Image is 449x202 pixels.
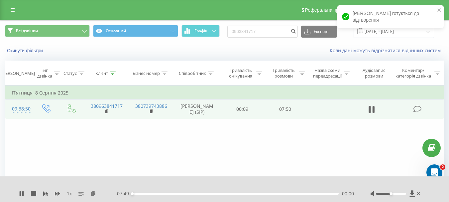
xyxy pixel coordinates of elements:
button: Експорт [301,26,337,38]
div: Тривалість розмови [270,68,297,79]
a: 380739743886 [135,103,167,109]
span: 2 [440,164,445,170]
a: 380963841717 [91,103,123,109]
td: П’ятниця, 8 Серпня 2025 [5,86,444,100]
span: 00:00 [342,190,354,197]
div: Співробітник [179,71,206,76]
div: Клієнт [95,71,108,76]
td: 07:50 [264,100,307,119]
div: Назва схеми переадресації [313,68,342,79]
td: [PERSON_NAME] (SIP) [173,100,221,119]
div: Тип дзвінка [37,68,52,79]
div: Accessibility label [390,192,392,195]
div: Аудіозапис розмови [357,68,391,79]
span: Реферальна програма [305,7,354,13]
button: Основний [93,25,178,37]
span: Графік [194,29,207,33]
a: Коли дані можуть відрізнятися вiд інших систем [330,47,444,54]
div: 09:38:50 [12,102,26,115]
div: Статус [63,71,77,76]
span: 1 x [67,190,72,197]
button: close [437,7,442,14]
div: [PERSON_NAME] готується до відтворення [337,5,444,28]
button: Графік [181,25,220,37]
span: Всі дзвінки [16,28,38,34]
div: Accessibility label [131,192,134,195]
button: Скинути фільтри [5,48,46,54]
div: Бізнес номер [133,71,160,76]
div: Коментар/категорія дзвінка [394,68,433,79]
div: Тривалість очікування [227,68,255,79]
iframe: Intercom live chat [426,164,442,180]
input: Пошук за номером [227,26,298,38]
button: Всі дзвінки [5,25,90,37]
div: [PERSON_NAME] [1,71,35,76]
td: 00:09 [221,100,264,119]
span: - 07:49 [115,190,132,197]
